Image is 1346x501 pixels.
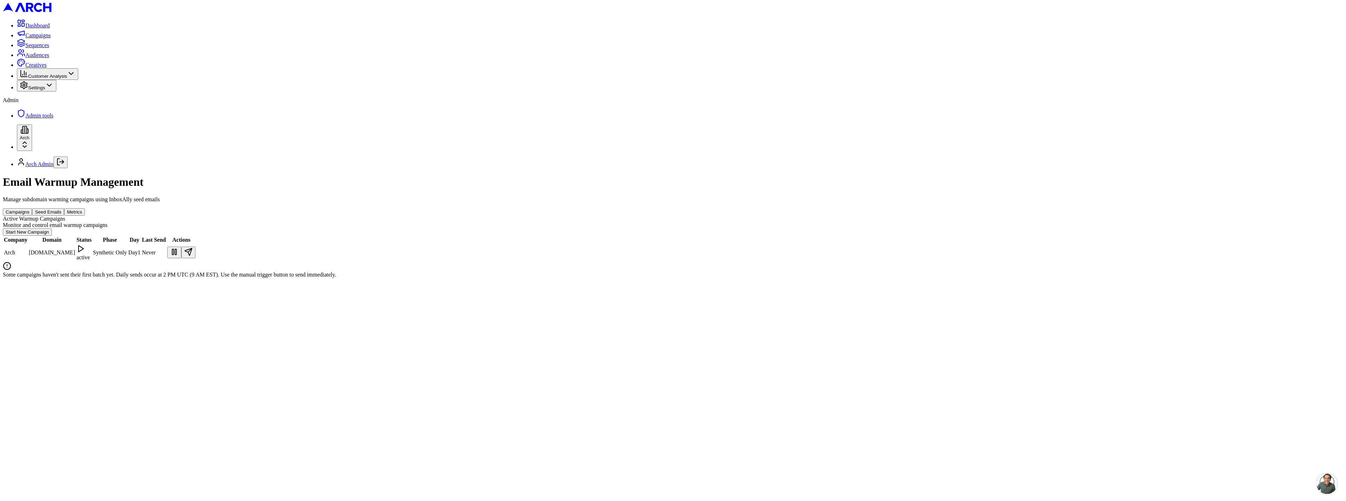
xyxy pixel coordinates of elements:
a: Campaigns [17,32,51,38]
td: Never [142,244,166,261]
span: Dashboard [25,23,50,28]
button: Arch [17,125,32,151]
button: Start New Campaign [3,228,52,236]
div: Admin [3,97,1343,103]
button: Metrics [64,208,85,216]
p: Manage subdomain warming campaigns using InboxAlly seed emails [3,196,1343,203]
th: Day [128,236,141,243]
div: Active Warmup Campaigns [3,216,1343,222]
th: Actions [167,236,196,243]
div: Monitor and control email warmup campaigns [3,222,1343,228]
th: Status [76,236,92,243]
a: Dashboard [17,23,50,28]
span: Sequences [25,42,49,48]
button: Settings [17,80,56,91]
span: Audiences [25,52,49,58]
a: Open chat [1316,473,1338,494]
td: Arch [4,244,28,261]
span: Arch [20,135,29,140]
a: Arch Admin [25,161,54,167]
h1: Email Warmup Management [3,176,1343,189]
span: Admin tools [25,113,54,119]
button: Campaigns [3,208,32,216]
div: Some campaigns haven't sent their first batch yet. Daily sends occur at 2 PM UTC (9 AM EST). Use ... [3,272,1343,278]
a: Creatives [17,62,46,68]
a: Admin tools [17,113,54,119]
th: Phase [93,236,127,243]
span: Settings [28,85,45,90]
button: Seed Emails [32,208,64,216]
div: Synthetic Only [93,249,127,256]
a: Audiences [17,52,49,58]
td: [DOMAIN_NAME] [29,244,76,261]
span: Campaigns [25,32,51,38]
th: Company [4,236,28,243]
div: active [76,254,92,261]
th: Last Send [142,236,166,243]
th: Domain [29,236,76,243]
a: Sequences [17,42,49,48]
span: Customer Analysis [28,74,67,79]
button: Log out [54,157,68,168]
button: Customer Analysis [17,68,78,80]
td: Day 1 [128,244,141,261]
span: Creatives [25,62,46,68]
